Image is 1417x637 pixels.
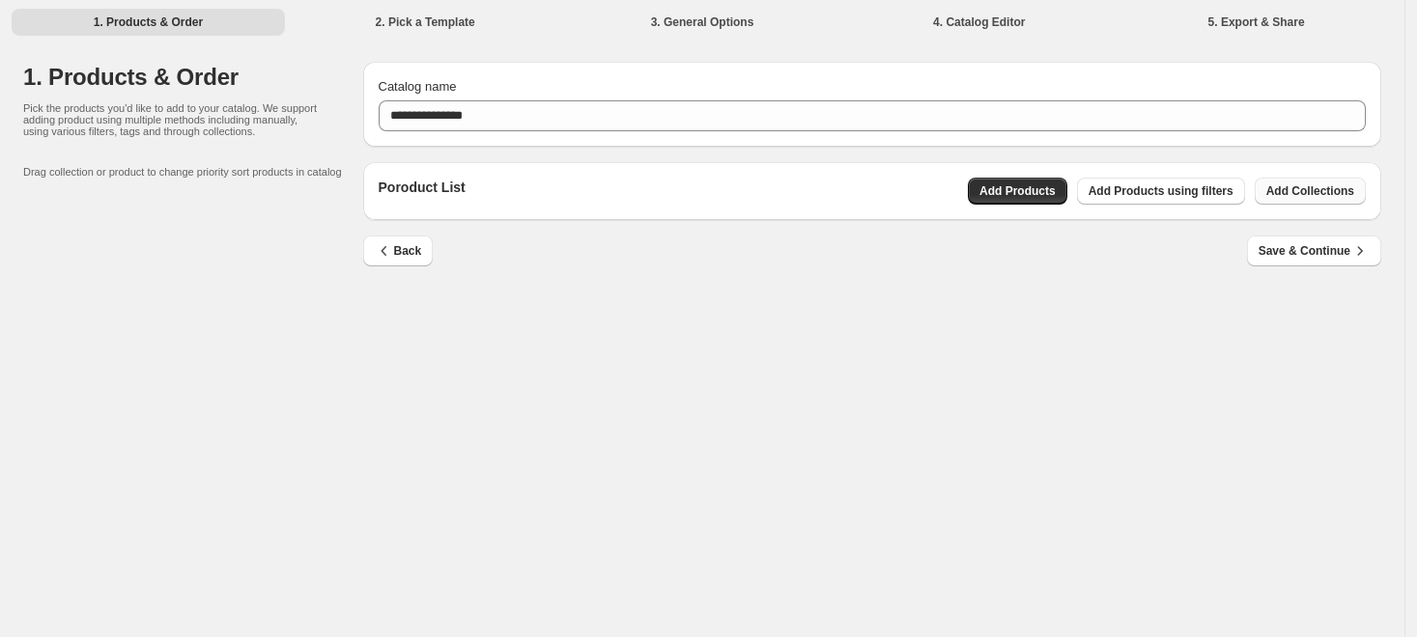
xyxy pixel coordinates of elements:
button: Back [363,235,434,266]
button: Add Collections [1255,178,1366,205]
button: Add Products [968,178,1067,205]
span: Back [375,241,422,261]
span: Add Collections [1266,183,1354,199]
p: Poroduct List [379,178,466,205]
p: Drag collection or product to change priority sort products in catalog [23,166,363,178]
p: Pick the products you'd like to add to your catalog. We support adding product using multiple met... [23,102,325,137]
span: Add Products [979,183,1056,199]
h1: 1. Products & Order [23,62,363,93]
span: Catalog name [379,79,457,94]
button: Add Products using filters [1077,178,1245,205]
span: Add Products using filters [1089,183,1233,199]
button: Save & Continue [1247,235,1381,266]
span: Save & Continue [1259,241,1370,261]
